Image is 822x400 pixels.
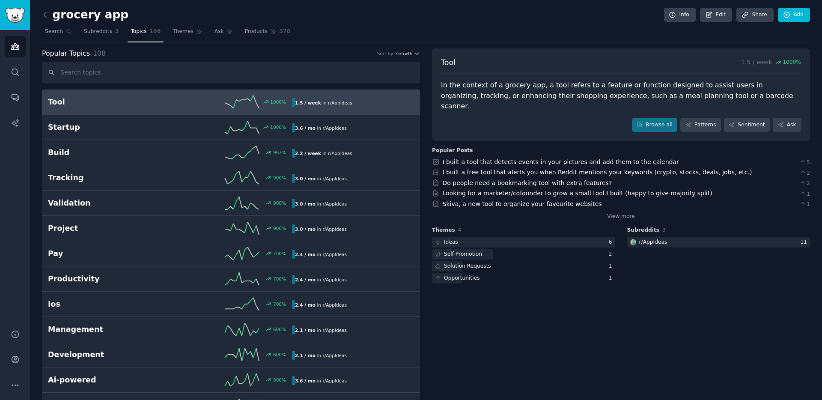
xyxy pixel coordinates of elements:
div: in [292,224,350,233]
span: r/ AppIdeas [322,277,347,282]
h2: Validation [48,198,170,209]
div: Popular Posts [432,147,473,155]
img: AppIdeas [630,239,636,245]
div: in [292,123,350,132]
div: in [292,275,350,284]
span: Search [45,28,63,36]
span: Growth [396,51,412,57]
h2: Management [48,324,170,335]
a: Sentiment [724,118,770,132]
a: Ai-powered500%3.6 / moin r/AppIdeas [42,367,420,393]
span: r/ AppIdeas [322,353,347,358]
span: Popular Topics [42,48,90,59]
span: Themes [432,227,455,234]
a: Edit [700,8,732,22]
b: 2.4 / mo [295,277,316,282]
h2: grocery app [42,8,128,22]
h2: Build [48,147,170,158]
a: I built a tool that detects events in your pictures and add them to the calendar [443,158,679,165]
a: Browse all [632,118,678,132]
div: in [292,250,350,259]
span: r/ AppIdeas [328,151,352,156]
div: 967 % [273,149,286,155]
b: 3.0 / mo [295,201,316,206]
input: Search topics [42,62,420,84]
div: 900 % [273,175,286,181]
h2: Development [48,349,170,360]
div: 6 [609,239,615,246]
span: 1 [799,201,810,209]
a: Topics108 [128,25,164,42]
a: Productivity700%2.4 / moin r/AppIdeas [42,266,420,292]
a: Do people need a bookmarking tool with extra features? [443,179,612,186]
a: Share [736,8,773,22]
span: Tool [441,57,456,68]
span: 370 [280,28,291,36]
span: r/ AppIdeas [322,302,347,307]
a: Project900%3.0 / moin r/AppIdeas [42,216,420,241]
span: 2 [799,170,810,177]
a: Add [778,8,810,22]
div: 11 [800,239,810,246]
h2: Productivity [48,274,170,284]
b: 2.4 / mo [295,252,316,257]
h2: Pay [48,248,170,259]
div: 600 % [273,326,286,332]
h2: Startup [48,122,170,133]
div: 2 [609,251,615,258]
div: Sort by [377,51,393,57]
a: Self-Promotion2 [432,249,615,260]
a: Pay700%2.4 / moin r/AppIdeas [42,241,420,266]
h2: Tracking [48,173,170,183]
a: Ask [211,25,236,42]
div: in [292,199,350,208]
a: Opportunities1 [432,273,615,284]
b: 3.6 / mo [295,125,316,131]
a: Ask [773,118,801,132]
a: Info [664,8,696,22]
a: Patterns [680,118,721,132]
span: Themes [173,28,194,36]
span: Subreddits [84,28,112,36]
b: 2.2 / week [295,151,321,156]
a: Ios700%2.4 / moin r/AppIdeas [42,292,420,317]
h2: Tool [48,97,170,107]
b: 1.5 / week [295,100,321,105]
a: Solution Requests1 [432,261,615,272]
div: in [292,174,350,183]
div: 900 % [273,200,286,206]
a: Validation900%3.0 / moin r/AppIdeas [42,191,420,216]
div: Self-Promotion [444,251,482,258]
b: 3.0 / mo [295,227,316,232]
a: Startup1000%3.6 / moin r/AppIdeas [42,115,420,140]
span: 4 [458,227,462,233]
div: in [292,98,355,107]
div: 700 % [273,301,286,307]
b: 2.1 / mo [295,328,316,333]
div: in [292,351,350,360]
div: 1000 % [270,124,286,130]
div: in [292,149,355,158]
span: 5 [799,159,810,167]
div: 600 % [273,352,286,358]
span: r/ AppIdeas [322,252,347,257]
b: 3.0 / mo [295,176,316,181]
div: Ideas [444,239,458,246]
div: 900 % [273,225,286,231]
span: 1 [799,191,810,198]
a: Themes [170,25,205,42]
a: AppIdeasr/AppIdeas11 [627,237,810,248]
a: Subreddits3 [81,25,122,42]
div: in [292,300,350,309]
a: Skiva, a new tool to organize your favourite websites [443,200,602,207]
div: r/ AppIdeas [639,239,667,246]
span: 3 [662,227,666,233]
div: 1000 % [270,99,286,105]
div: Opportunities [444,275,480,282]
span: 3 [115,28,119,36]
span: r/ AppIdeas [322,378,347,383]
div: in [292,325,350,334]
a: Looking for a marketer/cofounder to grow a small tool I built (happy to give majority split) [443,190,712,197]
span: r/ AppIdeas [328,100,352,105]
div: 500 % [273,377,286,383]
